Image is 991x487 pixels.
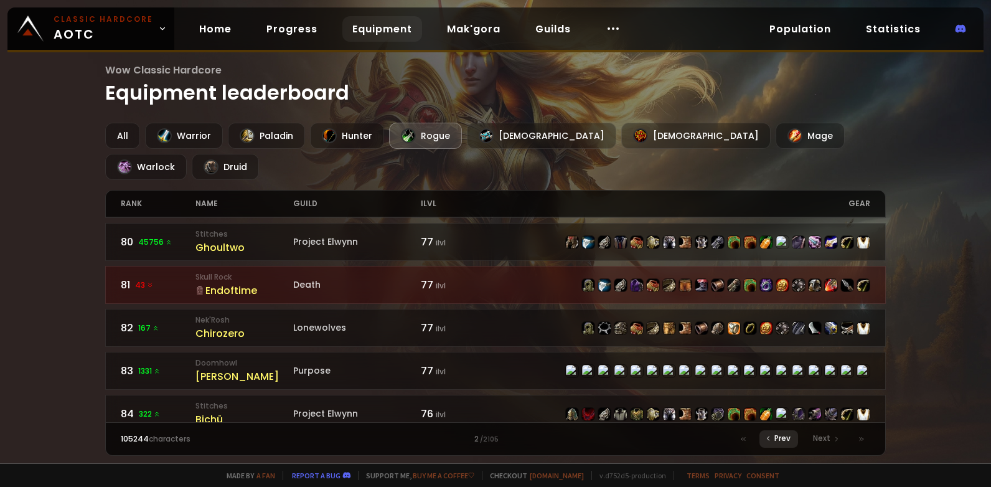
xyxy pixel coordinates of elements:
a: 84322 StitchesBichüProject Elwynn76 ilvlitem-22478item-19377item-19835item-2587item-21364item-224... [105,395,886,433]
div: All [105,123,140,149]
img: item-19856 [598,322,611,334]
a: Buy me a coffee [413,471,474,480]
span: Prev [774,433,791,444]
a: Equipment [342,16,422,42]
img: item-19377 [582,408,594,420]
img: item-11815 [776,279,789,291]
a: Privacy [715,471,741,480]
img: item-19835 [598,408,611,420]
div: ilvl [421,191,496,217]
a: 8045756 StitchesGhoultwoProject Elwynn77 ilvlitem-21360item-18404item-22479item-3342item-16905ite... [105,223,886,261]
div: 77 [421,234,496,250]
img: item-18404 [582,236,594,248]
img: item-22347 [841,322,853,334]
span: v. d752d5 - production [591,471,666,480]
div: 2 [308,433,683,445]
img: item-18404 [598,279,611,291]
img: item-21360 [566,236,578,248]
img: item-11122 [760,408,773,420]
img: item-19168 [825,322,837,334]
img: item-10225 [712,408,724,420]
img: item-21701 [792,408,805,420]
img: item-17063 [760,279,773,291]
img: item-22477 [663,236,675,248]
div: Project Elwynn [293,407,421,420]
a: Guilds [525,16,581,42]
img: item-22478 [566,408,578,420]
img: item-23044 [825,408,837,420]
img: item-21364 [631,408,643,420]
img: item-17069 [857,279,870,291]
a: Population [759,16,841,42]
a: Classic HardcoreAOTC [7,7,174,50]
img: item-19381 [695,279,708,291]
a: Home [189,16,242,42]
img: item-22479 [598,236,611,248]
div: 76 [421,406,496,422]
img: item-22477 [663,408,675,420]
div: 82 [121,320,195,336]
small: Doomhowl [195,357,293,369]
a: [DOMAIN_NAME] [530,471,584,480]
a: Report a bug [292,471,341,480]
img: item-18805 [841,279,853,291]
div: 84 [121,406,195,422]
img: item-22003 [679,408,692,420]
a: Consent [746,471,779,480]
div: 80 [121,234,195,250]
img: item-13340 [792,322,805,334]
div: Ghoultwo [195,240,293,255]
span: 43 [135,280,154,291]
span: AOTC [54,14,153,44]
small: Classic Hardcore [54,14,153,25]
div: [DEMOGRAPHIC_DATA] [467,123,616,149]
a: Progress [256,16,327,42]
span: 322 [139,409,161,420]
img: item-3342 [614,236,627,248]
img: item-16905 [631,236,643,248]
small: ilvl [436,237,446,248]
div: Mage [776,123,845,149]
a: 82167 Nek'RoshChirozeroLonewolves77 ilvlitem-22005item-19856item-22008item-16905item-16910item-22... [105,309,886,347]
img: item-16908 [582,279,594,291]
div: Hunter [310,123,384,149]
div: Bichü [195,412,293,427]
img: item-13965 [792,279,805,291]
div: 77 [421,277,496,293]
span: 45756 [138,237,172,248]
img: item-5976 [857,236,870,248]
a: Statistics [856,16,931,42]
img: item-16827 [663,279,675,291]
div: Lonewolves [293,321,421,334]
img: item-22008 [614,322,627,334]
img: item-16905 [647,279,659,291]
a: Terms [687,471,710,480]
img: item-16910 [647,322,659,334]
div: 83 [121,363,195,379]
img: item-21359 [679,236,692,248]
div: [PERSON_NAME] [195,369,293,384]
img: item-18541 [809,279,821,291]
img: item-17069 [841,408,853,420]
a: 8143 Skull RockEndoftimeDeath77 ilvlitem-16908item-18404item-19835item-4335item-16905item-16827it... [105,266,886,304]
img: item-5976 [857,408,870,420]
div: name [195,191,293,217]
img: item-17069 [841,236,853,248]
div: Paladin [228,123,305,149]
small: Stitches [195,400,293,412]
img: item-22003 [679,322,692,334]
img: item-22482 [647,236,659,248]
div: [DEMOGRAPHIC_DATA] [621,123,771,149]
div: Death [293,278,421,291]
img: item-22482 [647,408,659,420]
img: item-19384 [728,408,740,420]
div: Druid [192,154,259,180]
img: item-18823 [728,279,740,291]
small: Nek'Rosh [195,314,293,326]
a: Mak'gora [437,16,510,42]
img: item-2587 [614,408,627,420]
img: item-22005 [582,322,594,334]
span: 167 [138,323,159,334]
small: ilvl [436,409,446,420]
small: Skull Rock [195,272,293,283]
